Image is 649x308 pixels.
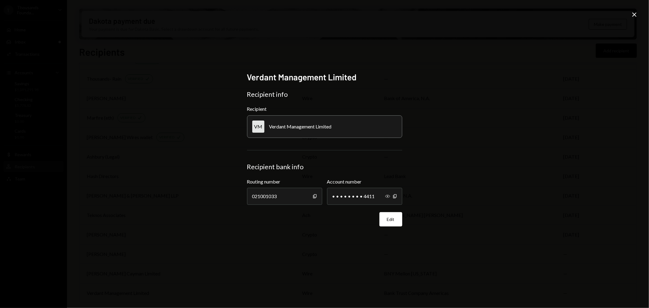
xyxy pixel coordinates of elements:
[247,178,322,185] label: Routing number
[247,71,402,83] h2: Verdant Management Limited
[269,124,332,129] div: Verdant Management Limited
[247,163,402,171] div: Recipient bank info
[379,212,402,226] button: Edit
[247,188,322,205] div: 021001033
[252,121,264,133] div: VM
[247,90,402,99] div: Recipient info
[247,106,402,112] div: Recipient
[327,188,402,205] div: • • • • • • • • 4411
[327,178,402,185] label: Account number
